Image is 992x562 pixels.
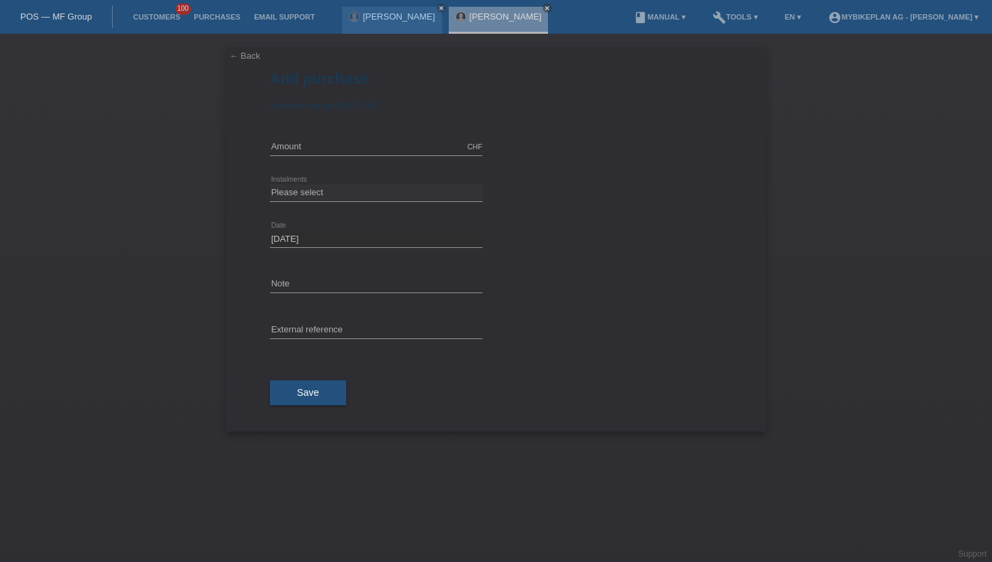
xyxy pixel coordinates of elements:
[270,101,722,111] div: Available amount:
[247,13,321,21] a: Email Support
[634,11,647,24] i: book
[828,11,842,24] i: account_circle
[363,11,435,22] a: [PERSON_NAME]
[438,5,445,11] i: close
[297,387,319,398] span: Save
[339,101,377,111] span: CHF 0.00
[270,380,346,406] button: Save
[821,13,985,21] a: account_circleMybikeplan AG - [PERSON_NAME] ▾
[270,70,722,87] h1: Add purchase
[544,5,551,11] i: close
[713,11,726,24] i: build
[627,13,692,21] a: bookManual ▾
[175,3,192,15] span: 100
[126,13,187,21] a: Customers
[187,13,247,21] a: Purchases
[470,11,542,22] a: [PERSON_NAME]
[543,3,552,13] a: close
[958,549,987,559] a: Support
[706,13,765,21] a: buildTools ▾
[437,3,446,13] a: close
[20,11,92,22] a: POS — MF Group
[778,13,808,21] a: EN ▾
[467,143,483,151] div: CHF
[229,51,260,61] a: ← Back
